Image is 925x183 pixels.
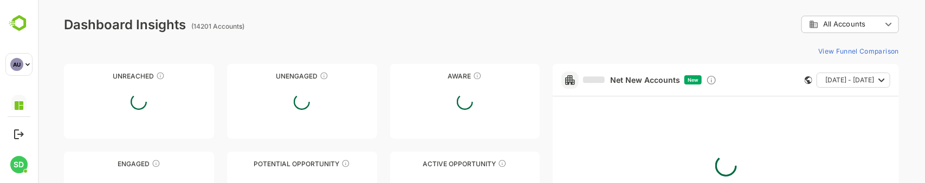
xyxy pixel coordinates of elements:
div: These accounts are warm, further nurturing would qualify them to MQAs [114,159,122,168]
span: All Accounts [785,20,827,28]
div: All Accounts [764,14,861,35]
div: This card does not support filter and segments [767,76,774,84]
div: These accounts have not been engaged with for a defined time period [118,71,127,80]
span: New [650,77,661,83]
div: Discover new ICP-fit accounts showing engagement — via intent surges, anonymous website visits, L... [668,75,679,86]
div: Unengaged [189,72,339,80]
div: Active Opportunity [352,160,502,168]
button: [DATE] - [DATE] [779,73,852,88]
div: Dashboard Insights [26,17,148,32]
img: BambooboxLogoMark.f1c84d78b4c51b1a7b5f700c9845e183.svg [5,13,33,34]
div: Unreached [26,72,176,80]
div: These accounts have not shown enough engagement and need nurturing [282,71,290,80]
button: Logout [11,127,26,141]
div: Engaged [26,160,176,168]
ag: (14201 Accounts) [153,22,210,30]
div: These accounts have open opportunities which might be at any of the Sales Stages [460,159,469,168]
div: These accounts are MQAs and can be passed on to Inside Sales [303,159,312,168]
div: AU [10,58,23,71]
div: Potential Opportunity [189,160,339,168]
a: Net New Accounts [545,75,642,85]
div: SD [10,156,28,173]
span: [DATE] - [DATE] [787,73,836,87]
div: Aware [352,72,502,80]
div: These accounts have just entered the buying cycle and need further nurturing [435,71,444,80]
button: View Funnel Comparison [776,42,861,60]
div: All Accounts [771,19,844,29]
